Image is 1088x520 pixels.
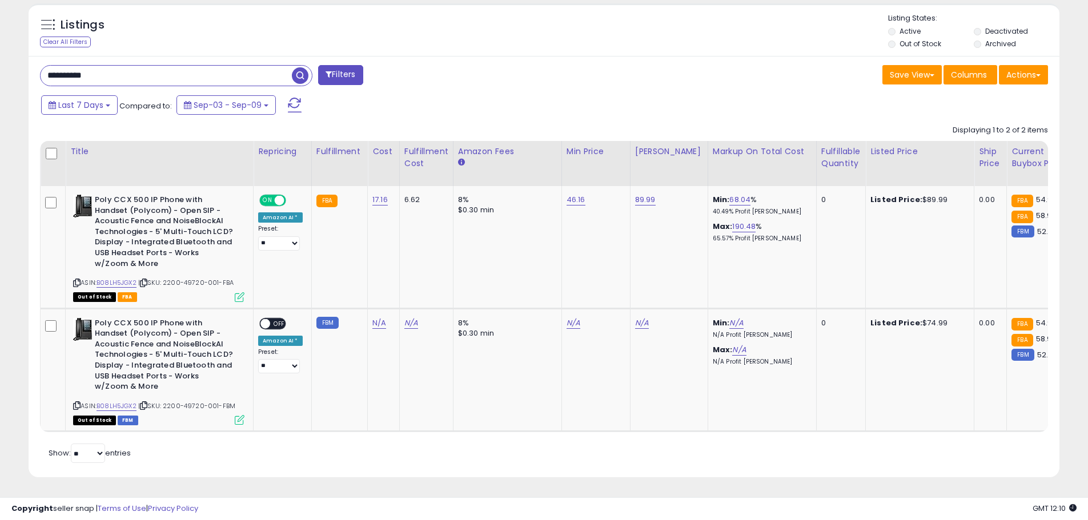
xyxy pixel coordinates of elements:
span: 58.99 [1036,210,1057,221]
a: N/A [372,317,386,329]
div: Fulfillment Cost [404,146,448,170]
span: All listings that are currently out of stock and unavailable for purchase on Amazon [73,416,116,425]
div: Ship Price [979,146,1002,170]
span: Last 7 Days [58,99,103,111]
p: Listing States: [888,13,1059,24]
span: ON [260,196,275,205]
a: B08LH5JGX2 [97,278,136,288]
a: B08LH5JGX2 [97,401,136,411]
b: Listed Price: [870,317,922,328]
a: 46.16 [567,194,585,205]
div: % [713,195,808,216]
div: 8% [458,195,553,205]
div: Title [70,146,248,158]
div: Fulfillable Quantity [821,146,861,170]
a: Privacy Policy [148,503,198,514]
img: 41GacYdQhhL._SL40_.jpg [73,318,92,341]
a: 89.99 [635,194,656,205]
a: 190.48 [732,221,756,232]
small: FBA [1011,211,1033,223]
div: 6.62 [404,195,444,205]
span: Columns [951,69,987,80]
button: Filters [318,65,363,85]
div: 0 [821,195,857,205]
a: 68.04 [729,194,750,205]
a: N/A [729,317,743,329]
span: 52.99 [1037,226,1058,237]
b: Min: [713,194,730,205]
span: OFF [270,319,288,328]
div: Markup on Total Cost [713,146,812,158]
span: 54.99 [1036,317,1057,328]
div: ASIN: [73,195,244,301]
div: Amazon AI * [258,336,303,346]
a: N/A [732,344,746,356]
a: N/A [404,317,418,329]
div: $89.99 [870,195,965,205]
div: Cost [372,146,395,158]
h5: Listings [61,17,105,33]
p: N/A Profit [PERSON_NAME] [713,358,808,366]
div: ASIN: [73,318,244,424]
div: Fulfillment [316,146,363,158]
b: Max: [713,221,733,232]
label: Active [900,26,921,36]
label: Deactivated [985,26,1028,36]
p: N/A Profit [PERSON_NAME] [713,331,808,339]
div: Displaying 1 to 2 of 2 items [953,125,1048,136]
span: FBM [118,416,138,425]
a: Terms of Use [98,503,146,514]
div: Amazon Fees [458,146,557,158]
div: Listed Price [870,146,969,158]
button: Save View [882,65,942,84]
b: Poly CCX 500 IP Phone with Handset (Polycom) - Open SIP - Acoustic Fence and NoiseBlockAI Technol... [95,195,234,272]
small: FBA [1011,195,1033,207]
button: Sep-03 - Sep-09 [176,95,276,115]
div: 8% [458,318,553,328]
p: 40.49% Profit [PERSON_NAME] [713,208,808,216]
span: Compared to: [119,100,172,111]
small: Amazon Fees. [458,158,465,168]
small: FBA [1011,318,1033,330]
span: Sep-03 - Sep-09 [194,99,262,111]
div: Min Price [567,146,625,158]
label: Archived [985,39,1016,49]
div: 0.00 [979,318,998,328]
div: Preset: [258,348,303,374]
div: Amazon AI * [258,212,303,223]
small: FBM [316,317,339,329]
span: All listings that are currently out of stock and unavailable for purchase on Amazon [73,292,116,302]
span: 2025-09-17 12:10 GMT [1033,503,1077,514]
span: | SKU: 2200-49720-001-FBM [138,401,235,410]
b: Min: [713,317,730,328]
p: 65.57% Profit [PERSON_NAME] [713,235,808,243]
a: 17.16 [372,194,388,205]
small: FBM [1011,225,1034,237]
span: 54.99 [1036,194,1057,205]
div: % [713,221,808,243]
button: Columns [944,65,997,84]
b: Listed Price: [870,194,922,205]
label: Out of Stock [900,39,941,49]
div: Repricing [258,146,307,158]
div: Clear All Filters [40,37,91,47]
span: 58.99 [1036,333,1057,344]
div: Preset: [258,225,303,251]
th: The percentage added to the cost of goods (COGS) that forms the calculator for Min & Max prices. [708,141,816,186]
div: 0.00 [979,195,998,205]
strong: Copyright [11,503,53,514]
button: Actions [999,65,1048,84]
div: Current Buybox Price [1011,146,1070,170]
button: Last 7 Days [41,95,118,115]
span: | SKU: 2200-49720-001-FBA [138,278,234,287]
b: Poly CCX 500 IP Phone with Handset (Polycom) - Open SIP - Acoustic Fence and NoiseBlockAI Technol... [95,318,234,395]
img: 41GacYdQhhL._SL40_.jpg [73,195,92,217]
small: FBA [316,195,338,207]
span: OFF [284,196,303,205]
div: 0 [821,318,857,328]
a: N/A [635,317,649,329]
div: [PERSON_NAME] [635,146,703,158]
span: 52.99 [1037,349,1058,360]
small: FBA [1011,334,1033,346]
div: $74.99 [870,318,965,328]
